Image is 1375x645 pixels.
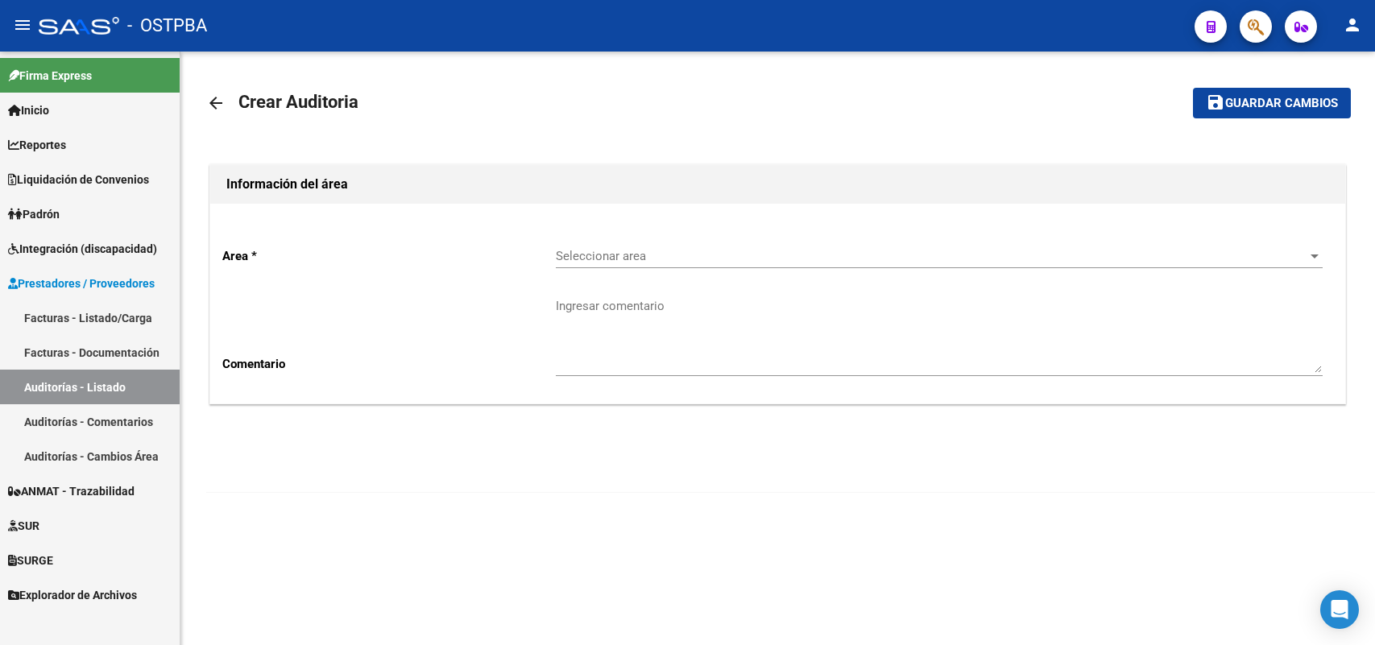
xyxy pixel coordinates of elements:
div: Open Intercom Messenger [1320,590,1359,629]
span: Liquidación de Convenios [8,171,149,188]
span: Padrón [8,205,60,223]
span: - OSTPBA [127,8,207,43]
mat-icon: person [1343,15,1362,35]
span: Seleccionar area [556,249,1308,263]
h1: Información del área [226,172,1329,197]
mat-icon: menu [13,15,32,35]
p: Area * [222,247,556,265]
span: SUR [8,517,39,535]
p: Comentario [222,355,556,373]
span: Reportes [8,136,66,154]
span: Explorador de Archivos [8,586,137,604]
mat-icon: save [1206,93,1225,112]
mat-icon: arrow_back [206,93,226,113]
span: Prestadores / Proveedores [8,275,155,292]
span: Firma Express [8,67,92,85]
span: Crear Auditoria [238,92,358,112]
span: SURGE [8,552,53,569]
span: Integración (discapacidad) [8,240,157,258]
span: ANMAT - Trazabilidad [8,482,135,500]
span: Inicio [8,101,49,119]
span: Guardar cambios [1225,97,1338,111]
button: Guardar cambios [1193,88,1351,118]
